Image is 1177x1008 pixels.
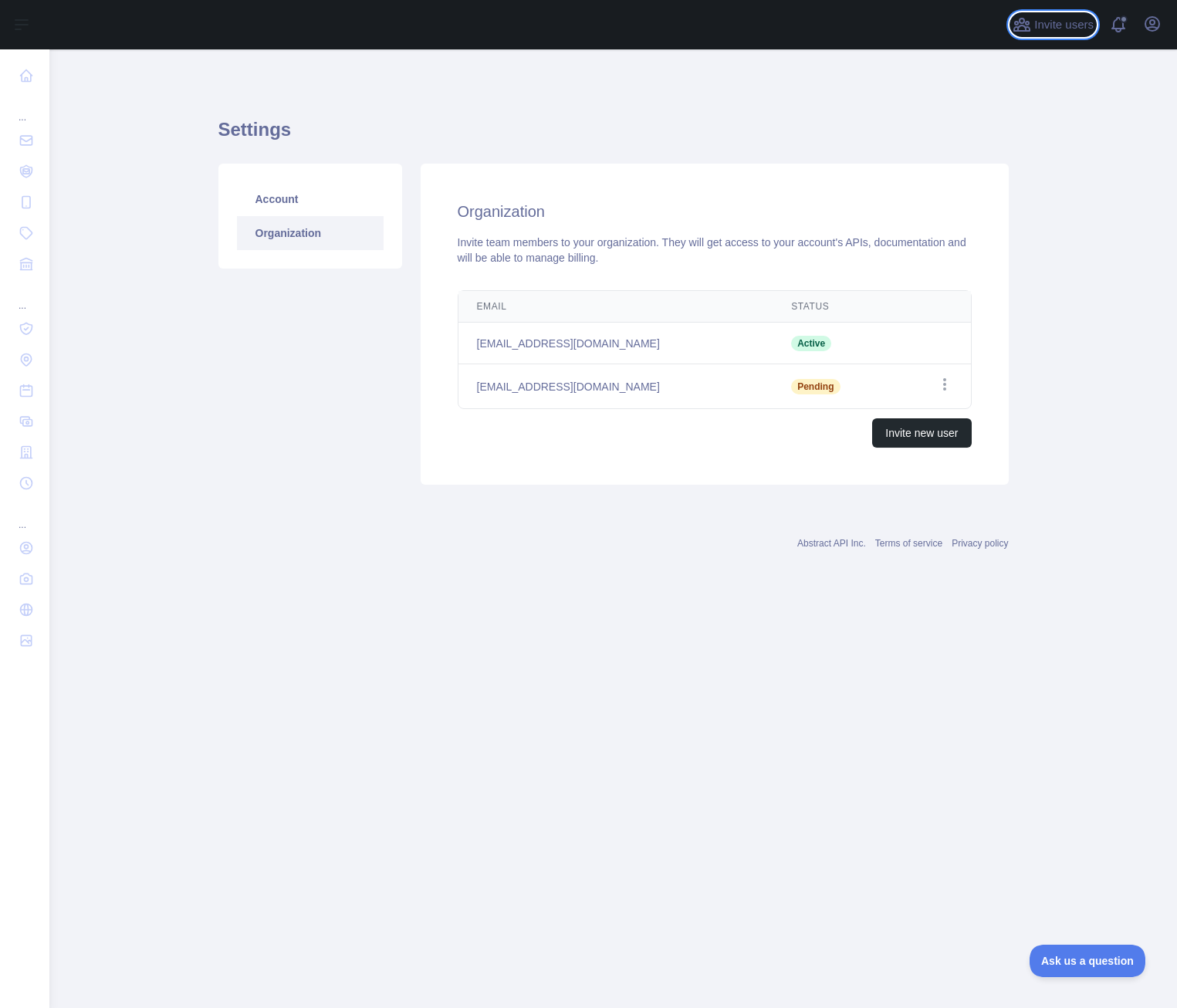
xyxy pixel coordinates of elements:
a: Organization [237,216,384,250]
iframe: Toggle Customer Support [1030,945,1146,977]
a: Abstract API Inc. [797,538,866,549]
a: Account [237,182,384,216]
td: [EMAIL_ADDRESS][DOMAIN_NAME] [458,364,773,409]
button: Invite users [1010,12,1097,37]
span: Invite users [1034,16,1094,34]
h1: Settings [218,117,1009,154]
h2: Organization [458,201,972,222]
span: Pending [791,379,840,394]
div: ... [12,500,37,531]
th: Email [458,291,773,323]
div: Invite team members to your organization. They will get access to your account's APIs, documentat... [458,235,972,266]
td: [EMAIL_ADDRESS][DOMAIN_NAME] [458,323,773,364]
span: Active [791,336,831,351]
div: ... [12,93,37,123]
a: Terms of service [875,538,942,549]
div: ... [12,281,37,312]
th: Status [773,291,895,323]
a: Privacy policy [952,538,1008,549]
button: Invite new user [872,418,971,448]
